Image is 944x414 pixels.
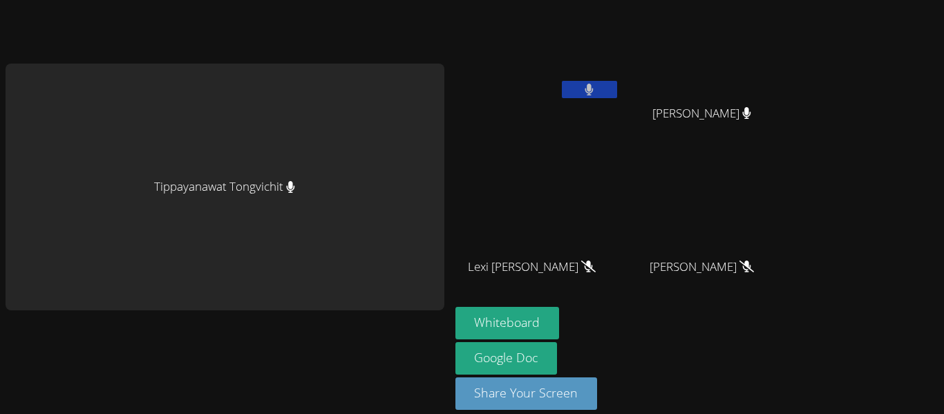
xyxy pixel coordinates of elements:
[650,257,754,277] span: [PERSON_NAME]
[455,342,558,375] a: Google Doc
[6,64,444,310] div: Tippayanawat Tongvichit
[455,377,598,410] button: Share Your Screen
[455,307,560,339] button: Whiteboard
[652,104,751,124] span: [PERSON_NAME]
[468,257,596,277] span: Lexi [PERSON_NAME]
